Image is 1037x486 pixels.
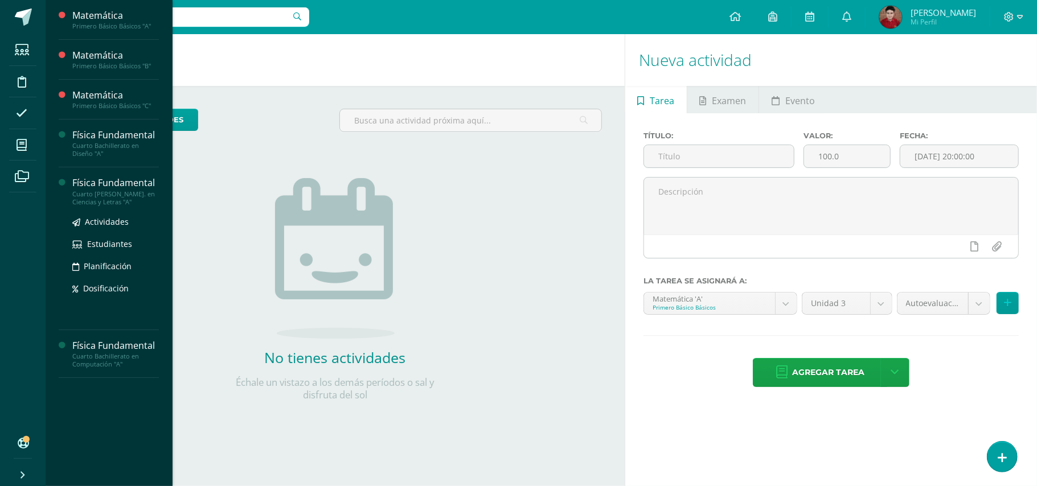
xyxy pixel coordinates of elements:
[340,109,601,131] input: Busca una actividad próxima aquí...
[221,348,449,367] h2: No tienes actividades
[644,293,797,314] a: Matemática 'A'Primero Básico Básicos
[72,237,159,250] a: Estudiantes
[53,7,309,27] input: Busca un usuario...
[72,89,159,102] div: Matemática
[785,87,815,114] span: Evento
[72,176,159,190] div: Física Fundamental
[811,293,862,314] span: Unidad 3
[72,129,159,158] a: Física FundamentalCuarto Bachillerato en Diseño "A"
[72,190,159,206] div: Cuarto [PERSON_NAME]. en Ciencias y Letras "A"
[72,9,159,22] div: Matemática
[72,129,159,142] div: Física Fundamental
[72,9,159,30] a: MatemáticaPrimero Básico Básicos "A"
[72,49,159,70] a: MatemáticaPrimero Básico Básicos "B"
[72,282,159,295] a: Dosificación
[804,145,890,167] input: Puntos máximos
[72,339,159,352] div: Física Fundamental
[72,339,159,368] a: Física FundamentalCuarto Bachillerato en Computación "A"
[712,87,747,114] span: Examen
[911,17,976,27] span: Mi Perfil
[687,86,759,113] a: Examen
[72,176,159,205] a: Física FundamentalCuarto [PERSON_NAME]. en Ciencias y Letras "A"
[879,6,902,28] img: ab2d6c100016afff9ed89ba3528ecf10.png
[643,131,794,140] label: Título:
[72,89,159,110] a: MatemáticaPrimero Básico Básicos "C"
[72,260,159,273] a: Planificación
[83,283,129,294] span: Dosificación
[639,34,1023,86] h1: Nueva actividad
[625,86,687,113] a: Tarea
[650,87,675,114] span: Tarea
[72,102,159,110] div: Primero Básico Básicos "C"
[900,145,1018,167] input: Fecha de entrega
[906,293,960,314] span: Autoevaluación (3.0%)
[275,178,395,339] img: no_activities.png
[759,86,827,113] a: Evento
[59,34,611,86] h1: Actividades
[72,142,159,158] div: Cuarto Bachillerato en Diseño "A"
[911,7,976,18] span: [PERSON_NAME]
[900,131,1019,140] label: Fecha:
[643,277,1019,285] label: La tarea se asignará a:
[897,293,990,314] a: Autoevaluación (3.0%)
[85,216,129,227] span: Actividades
[653,303,767,311] div: Primero Básico Básicos
[792,359,864,386] span: Agregar tarea
[221,376,449,401] p: Échale un vistazo a los demás períodos o sal y disfruta del sol
[804,131,891,140] label: Valor:
[72,62,159,70] div: Primero Básico Básicos "B"
[72,22,159,30] div: Primero Básico Básicos "A"
[72,352,159,368] div: Cuarto Bachillerato en Computación "A"
[87,238,132,249] span: Estudiantes
[802,293,892,314] a: Unidad 3
[653,293,767,303] div: Matemática 'A'
[644,145,794,167] input: Título
[84,261,132,271] span: Planificación
[72,215,159,228] a: Actividades
[72,49,159,62] div: Matemática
